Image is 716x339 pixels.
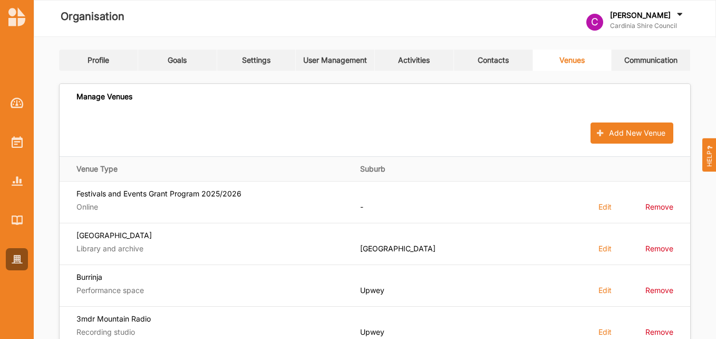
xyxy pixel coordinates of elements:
label: Edit [598,285,612,295]
label: Remove [645,327,673,337]
label: Remove [645,285,673,295]
a: Organisation [6,248,28,270]
th: Suburb [353,156,562,181]
label: Festivals and Events Grant Program 2025/2026 [76,189,345,199]
label: Library and archive [76,244,345,253]
th: Venue Type [60,156,353,181]
label: Burrinja [76,272,345,282]
label: [PERSON_NAME] [610,11,671,20]
label: Recording studio [76,327,345,337]
label: Edit [598,243,612,253]
label: Remove [645,243,673,253]
a: Library [6,209,28,231]
div: Venues [559,55,585,65]
div: Communication [624,55,678,65]
div: Activities [398,55,430,65]
div: User Management [303,55,367,65]
div: Goals [168,55,187,65]
label: Online [76,202,345,212]
a: Activities [6,131,28,153]
a: Dashboard [6,92,28,114]
label: 3mdr Mountain Radio [76,314,345,324]
label: [GEOGRAPHIC_DATA] [76,231,345,240]
label: Cardinia Shire Council [610,22,685,30]
div: Settings [242,55,270,65]
label: Remove [645,202,673,212]
label: Organisation [61,8,124,25]
label: Edit [598,202,612,212]
img: Library [12,215,23,224]
label: Upwey [360,327,384,337]
div: Contacts [478,55,509,65]
button: Add New Venue [591,123,673,144]
label: Edit [598,327,612,337]
a: Reports [6,170,28,192]
label: [GEOGRAPHIC_DATA] [360,244,436,253]
img: Organisation [12,255,23,264]
label: Upwey [360,286,384,295]
img: Activities [12,136,23,148]
img: Reports [12,176,23,185]
div: Manage Venues [76,92,132,101]
div: C [586,14,603,31]
img: logo [8,7,25,26]
img: Dashboard [11,98,24,108]
label: Performance space [76,286,345,295]
label: - [360,202,363,212]
div: Profile [88,55,109,65]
